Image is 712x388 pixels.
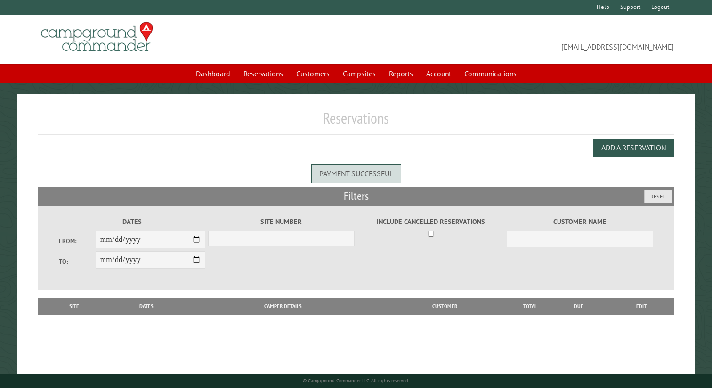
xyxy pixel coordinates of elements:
label: To: [59,257,96,266]
label: Customer Name [507,216,653,227]
label: Site Number [208,216,355,227]
th: Dates [105,298,187,315]
th: Camper Details [187,298,379,315]
th: Site [43,298,105,315]
label: From: [59,237,96,246]
th: Edit [609,298,673,315]
a: Account [421,65,457,83]
h2: Filters [38,187,673,205]
button: Reset [644,190,672,203]
button: Add a Reservation [593,139,674,157]
label: Dates [59,216,205,227]
img: Campground Commander [38,18,156,55]
th: Customer [379,298,511,315]
small: © Campground Commander LLC. All rights reserved. [303,378,409,384]
span: [EMAIL_ADDRESS][DOMAIN_NAME] [356,26,674,52]
th: Due [549,298,609,315]
a: Reports [383,65,419,83]
a: Communications [459,65,522,83]
th: Total [511,298,549,315]
a: Dashboard [190,65,236,83]
label: Include Cancelled Reservations [357,216,504,227]
a: Campsites [337,65,381,83]
a: Reservations [238,65,289,83]
h1: Reservations [38,109,673,135]
a: Customers [291,65,335,83]
div: Payment successful [311,164,401,183]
